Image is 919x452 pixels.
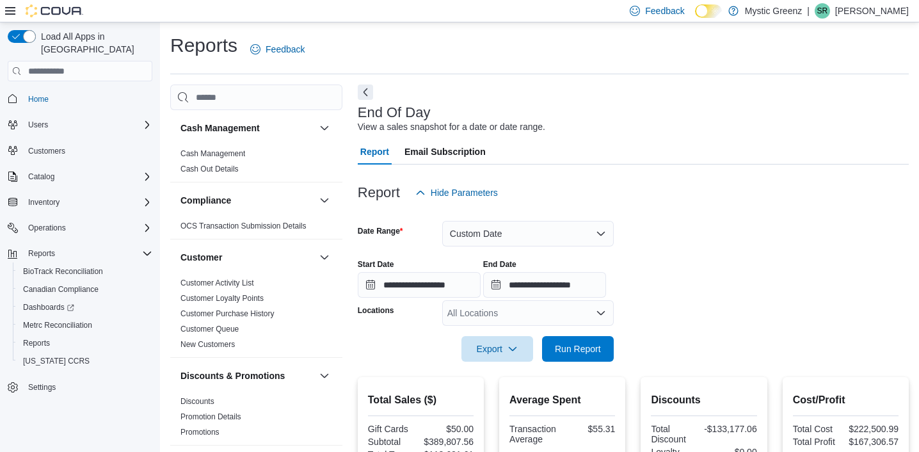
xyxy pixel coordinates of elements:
a: Cash Management [180,149,245,158]
div: -$133,177.06 [704,424,757,434]
button: Hide Parameters [410,180,503,206]
label: Start Date [358,259,394,270]
span: Operations [28,223,66,233]
button: Catalog [3,168,157,186]
a: OCS Transaction Submission Details [180,222,307,230]
span: Canadian Compliance [18,282,152,297]
span: Inventory [23,195,152,210]
button: Users [23,117,53,133]
div: Discounts & Promotions [170,394,342,445]
span: Home [28,94,49,104]
a: Customer Loyalty Points [180,294,264,303]
h3: End Of Day [358,105,431,120]
button: Reports [23,246,60,261]
label: Locations [358,305,394,316]
div: Cash Management [170,146,342,182]
span: [US_STATE] CCRS [23,356,90,366]
h3: Customer [180,251,222,264]
span: Users [23,117,152,133]
button: Cash Management [180,122,314,134]
a: Dashboards [13,298,157,316]
span: Reports [23,246,152,261]
button: Metrc Reconciliation [13,316,157,334]
a: Canadian Compliance [18,282,104,297]
p: | [807,3,810,19]
span: Washington CCRS [18,353,152,369]
a: [US_STATE] CCRS [18,353,95,369]
span: Home [23,90,152,106]
span: Operations [23,220,152,236]
span: BioTrack Reconciliation [18,264,152,279]
button: Compliance [180,194,314,207]
span: Users [28,120,48,130]
span: Canadian Compliance [23,284,99,295]
button: Operations [23,220,71,236]
div: Gift Cards [368,424,419,434]
img: Cova [26,4,83,17]
button: Customer [180,251,314,264]
a: New Customers [180,340,235,349]
input: Press the down key to open a popover containing a calendar. [483,272,606,298]
a: Customer Purchase History [180,309,275,318]
h3: Cash Management [180,122,260,134]
div: Customer [170,275,342,357]
a: Promotions [180,428,220,437]
span: Metrc Reconciliation [23,320,92,330]
div: Subtotal [368,437,419,447]
span: Dashboards [18,300,152,315]
div: $167,306.57 [848,437,899,447]
a: Customer Queue [180,325,239,334]
button: [US_STATE] CCRS [13,352,157,370]
a: BioTrack Reconciliation [18,264,108,279]
span: Feedback [645,4,684,17]
p: Mystic Greenz [745,3,802,19]
label: End Date [483,259,516,270]
h2: Discounts [651,392,756,408]
span: Catalog [23,169,152,184]
a: Cash Out Details [180,165,239,174]
span: Settings [23,379,152,395]
nav: Complex example [8,84,152,430]
button: Customer [317,250,332,265]
a: Customers [23,143,70,159]
button: BioTrack Reconciliation [13,262,157,280]
input: Dark Mode [695,4,722,18]
button: Catalog [23,169,60,184]
div: Shankar Ramakrishnan [815,3,830,19]
div: Total Discount [651,424,699,444]
div: $55.31 [565,424,616,434]
div: $222,500.99 [848,424,899,434]
a: Home [23,92,54,107]
a: Feedback [245,36,310,62]
span: Settings [28,382,56,392]
button: Users [3,116,157,134]
button: Custom Date [442,221,614,246]
button: Reports [13,334,157,352]
button: Compliance [317,193,332,208]
span: Feedback [266,43,305,56]
div: Total Profit [793,437,843,447]
a: Promotion Details [180,412,241,421]
div: Total Cost [793,424,843,434]
span: Export [469,336,525,362]
a: Discounts [180,397,214,406]
button: Run Report [542,336,614,362]
span: Inventory [28,197,60,207]
button: Home [3,89,157,108]
span: Email Subscription [404,139,486,165]
div: Compliance [170,218,342,239]
button: Open list of options [596,308,606,318]
button: Inventory [3,193,157,211]
span: Customers [28,146,65,156]
div: $50.00 [423,424,474,434]
div: Transaction Average [509,424,560,444]
span: Catalog [28,172,54,182]
span: Dashboards [23,302,74,312]
p: [PERSON_NAME] [835,3,909,19]
input: Press the down key to open a popover containing a calendar. [358,272,481,298]
button: Reports [3,245,157,262]
button: Next [358,85,373,100]
span: Hide Parameters [431,186,498,199]
a: Dashboards [18,300,79,315]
